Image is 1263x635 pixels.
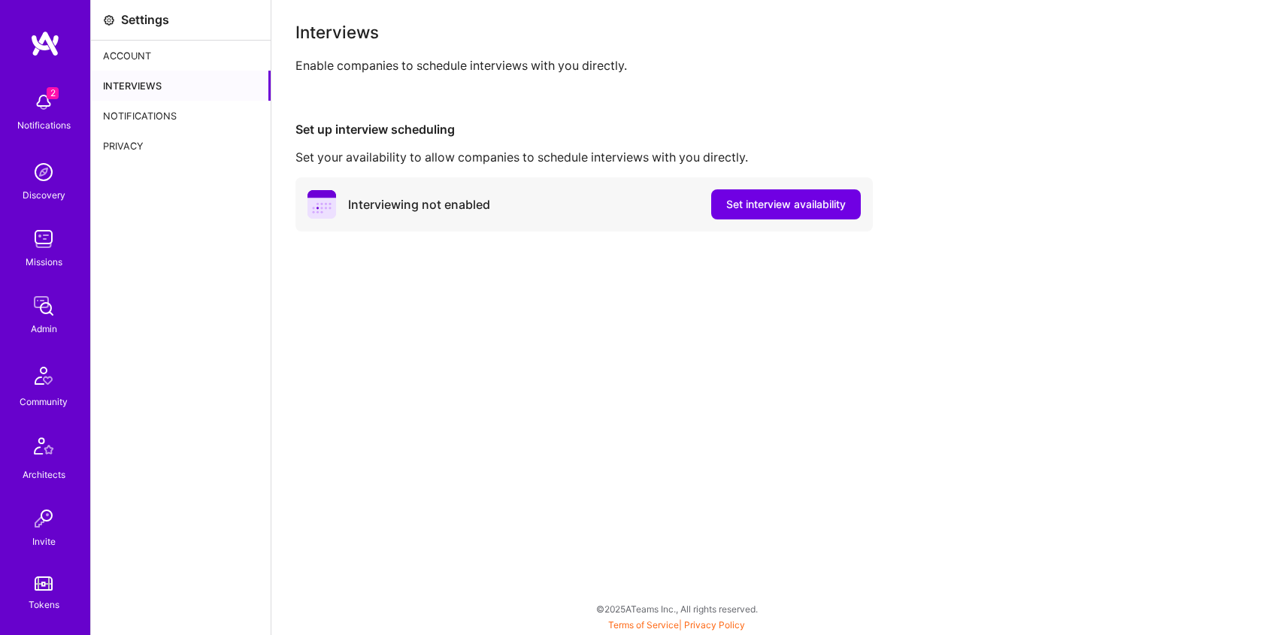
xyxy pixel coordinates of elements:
[29,503,59,534] img: Invite
[20,394,68,410] div: Community
[295,24,1239,40] div: Interviews
[35,576,53,591] img: tokens
[91,41,271,71] div: Account
[29,87,59,117] img: bell
[684,619,745,630] a: Privacy Policy
[348,197,490,213] div: Interviewing not enabled
[726,197,846,212] span: Set interview availability
[47,87,59,99] span: 2
[23,187,65,203] div: Discovery
[103,14,115,26] i: icon Settings
[29,224,59,254] img: teamwork
[23,467,65,482] div: Architects
[91,101,271,131] div: Notifications
[295,150,1239,165] div: Set your availability to allow companies to schedule interviews with you directly.
[91,71,271,101] div: Interviews
[295,122,1239,138] div: Set up interview scheduling
[17,117,71,133] div: Notifications
[711,189,861,219] button: Set interview availability
[32,534,56,549] div: Invite
[121,12,169,28] div: Settings
[29,291,59,321] img: admin teamwork
[90,590,1263,627] div: © 2025 ATeams Inc., All rights reserved.
[31,321,57,337] div: Admin
[307,190,336,219] i: icon PurpleCalendar
[30,30,60,57] img: logo
[295,58,1239,74] div: Enable companies to schedule interviews with you directly.
[26,431,62,467] img: Architects
[29,597,59,612] div: Tokens
[26,358,62,394] img: Community
[26,254,62,270] div: Missions
[608,619,679,630] a: Terms of Service
[91,131,271,161] div: Privacy
[29,157,59,187] img: discovery
[608,619,745,630] span: |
